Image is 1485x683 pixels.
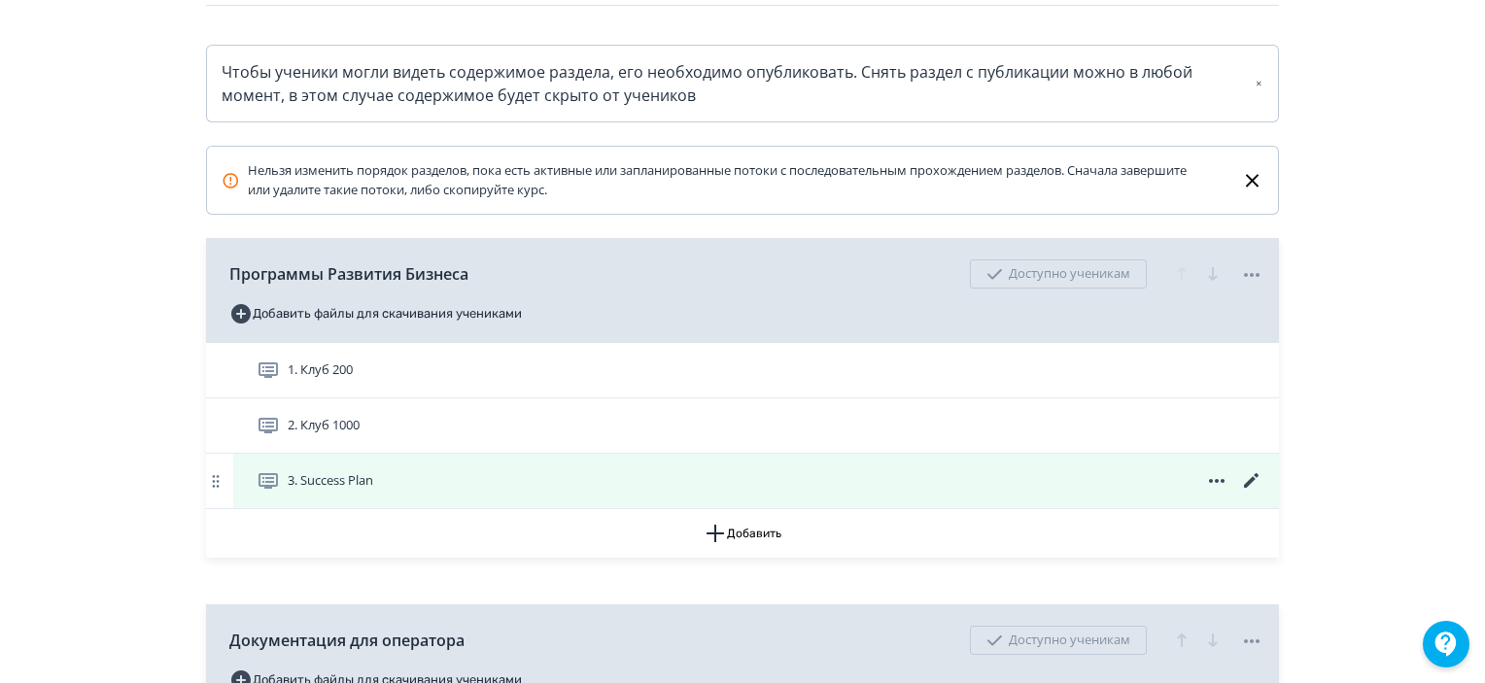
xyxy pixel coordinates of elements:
[970,626,1147,655] div: Доступно ученикам
[206,509,1279,558] button: Добавить
[206,454,1279,509] div: 3. Success Plan
[229,262,468,286] span: Программы Развития Бизнеса
[229,298,522,329] button: Добавить файлы для скачивания учениками
[229,629,465,652] span: Документация для оператора
[206,398,1279,454] div: 2. Клуб 1000
[222,161,1210,199] div: Нельзя изменить порядок разделов, пока есть активные или запланированные потоки с последовательны...
[288,360,353,380] span: 1. Клуб 200
[288,416,360,435] span: 2. Клуб 1000
[288,471,373,491] span: 3. Success Plan
[222,60,1263,107] div: Чтобы ученики могли видеть содержимое раздела, его необходимо опубликовать. Снять раздел с публик...
[970,259,1147,289] div: Доступно ученикам
[206,343,1279,398] div: 1. Клуб 200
